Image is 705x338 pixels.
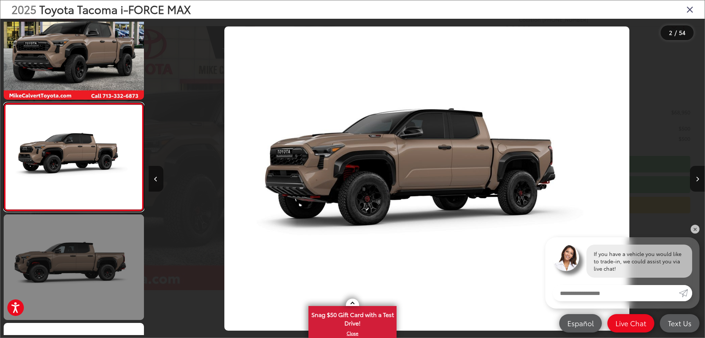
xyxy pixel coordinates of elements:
span: 2025 [11,1,36,17]
img: 2025 Toyota Tacoma i-FORCE MAX TRD Pro [4,105,143,209]
span: Toyota Tacoma i-FORCE MAX [39,1,191,17]
div: 2025 Toyota Tacoma i-FORCE MAX TRD Pro 1 [149,26,705,331]
button: Next image [690,166,705,192]
span: / [674,30,677,35]
span: Text Us [664,319,695,328]
a: Live Chat [607,314,654,332]
input: Enter your message [553,285,679,301]
button: Previous image [149,166,163,192]
span: Live Chat [612,319,650,328]
span: Snag $50 Gift Card with a Test Drive! [309,307,396,329]
a: Text Us [660,314,699,332]
i: Close gallery [686,4,694,14]
a: Español [559,314,602,332]
img: Agent profile photo [553,245,579,271]
span: 54 [679,28,686,36]
div: If you have a vehicle you would like to trade-in, we could assist you via live chat! [586,245,692,278]
a: Submit [679,285,692,301]
span: Español [564,319,597,328]
img: 2025 Toyota Tacoma i-FORCE MAX TRD Pro [224,26,629,331]
span: 2 [669,28,672,36]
